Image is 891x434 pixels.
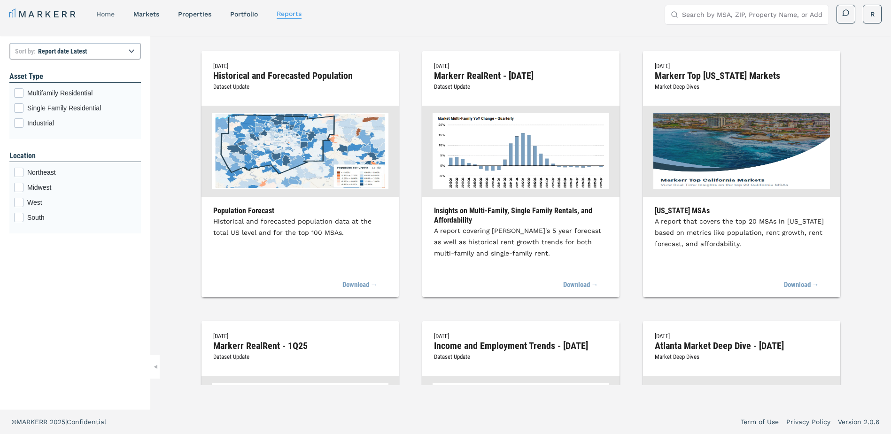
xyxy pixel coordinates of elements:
button: R [863,5,882,23]
span: [DATE] [213,333,228,340]
h2: Historical and Forecasted Population [213,71,387,80]
img: Historical and Forecasted Population [212,113,388,189]
span: Market Deep Dives [655,353,699,360]
span: Northeast [27,168,136,177]
h3: Population Forecast [213,206,387,216]
h1: Asset Type [9,71,141,82]
span: Dataset Update [434,83,470,90]
a: Download → [784,275,819,295]
span: South [27,213,136,222]
span: [DATE] [655,333,670,340]
span: [DATE] [434,333,449,340]
h2: Markerr Top [US_STATE] Markets [655,71,829,80]
div: Midwest checkbox input [14,183,136,192]
input: Search by MSA, ZIP, Property Name, or Address [682,5,823,24]
div: Single Family Residential checkbox input [14,103,136,113]
span: Market Deep Dives [655,83,699,90]
div: Industrial checkbox input [14,118,136,128]
h3: Insights on Multi-Family, Single Family Rentals, and Affordability [434,206,608,225]
span: R [870,9,875,19]
span: Historical and forecasted population data at the total US level and for the top 100 MSAs. [213,217,372,236]
a: markets [133,10,159,18]
span: Multifamily Residential [27,88,136,98]
h3: [US_STATE] MSAs [655,206,829,216]
span: [DATE] [213,62,228,70]
span: [DATE] [434,62,449,70]
a: properties [178,10,211,18]
a: Privacy Policy [786,417,830,426]
a: MARKERR [9,8,77,21]
h2: Markerr RealRent - 1Q25 [213,341,387,350]
a: Term of Use [741,417,779,426]
span: [DATE] [655,62,670,70]
span: Confidential [67,418,106,426]
img: Markerr RealRent - May 2025 [433,113,609,189]
span: Single Family Residential [27,103,136,113]
h2: Atlanta Market Deep Dive - [DATE] [655,341,829,350]
span: West [27,198,136,207]
a: Download → [342,275,378,295]
span: © [11,418,16,426]
select: Sort by: [9,43,141,60]
span: Dataset Update [213,353,249,360]
a: Portfolio [230,10,258,18]
div: Multifamily Residential checkbox input [14,88,136,98]
img: Markerr Top California Markets [653,113,830,189]
span: A report covering [PERSON_NAME]'s 5 year forecast as well as historical rent growth trends for bo... [434,227,601,257]
h2: Income and Employment Trends - [DATE] [434,341,608,350]
a: Version 2.0.6 [838,417,880,426]
div: South checkbox input [14,213,136,222]
span: Dataset Update [434,353,470,360]
span: Dataset Update [213,83,249,90]
a: home [96,10,115,18]
div: West checkbox input [14,198,136,207]
a: Download → [563,275,598,295]
div: Northeast checkbox input [14,168,136,177]
span: Midwest [27,183,136,192]
h2: Markerr RealRent - [DATE] [434,71,608,80]
a: reports [277,10,302,17]
span: Industrial [27,118,136,128]
span: 2025 | [50,418,67,426]
span: A report that covers the top 20 MSAs in [US_STATE] based on metrics like population, rent growth,... [655,217,824,248]
span: MARKERR [16,418,50,426]
h1: Location [9,150,141,162]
